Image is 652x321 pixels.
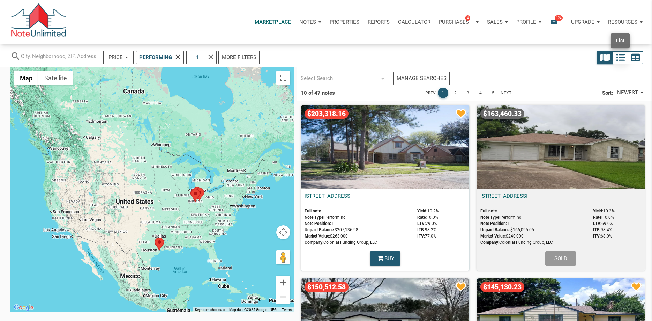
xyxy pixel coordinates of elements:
[439,19,469,25] p: Purchases
[108,53,123,61] span: Price
[480,240,499,245] b: Company:
[394,12,435,32] a: Calculator
[480,193,527,199] a: [STREET_ADDRESS]
[196,53,199,61] span: 1
[483,12,512,32] button: Sales
[305,215,414,221] span: Performing
[593,215,615,221] span: 10.0%
[480,215,590,221] span: Performing
[593,215,602,220] b: Rate:
[12,303,35,312] img: Google
[593,227,601,232] b: ITB:
[614,86,647,100] button: NEWEST
[305,282,349,292] span: $150,512.58
[501,88,511,98] a: Next
[593,234,601,239] b: ITV:
[480,282,524,292] span: $145,130.23
[10,48,21,64] i: search
[398,19,430,25] p: Calculator
[276,250,290,264] button: Drag Pegman onto the map to open Street View
[305,221,414,227] span: 1
[545,12,567,32] button: email124
[295,12,325,32] button: Notes
[480,215,500,220] b: Note Type:
[364,12,394,32] button: Reports
[195,307,225,312] button: Keyboard shortcuts
[14,71,38,85] button: Show street map
[276,71,290,85] button: Toggle fullscreen view
[450,88,461,98] a: 2
[276,225,290,239] button: Map camera controls
[370,251,400,266] button: Buy
[174,53,182,61] i: clear
[12,303,35,312] a: Open this area in Google Maps (opens a new window)
[218,51,260,64] button: More filters
[465,15,470,21] span: 4
[488,88,499,98] a: 5
[305,221,331,226] b: Note Position:
[305,215,324,220] b: Note Type:
[480,109,524,119] span: $163,460.33
[21,48,98,64] input: City, Neighborhood, ZIP, Address
[571,19,594,25] p: Upgrade
[480,227,510,232] b: Unpaid Balance:
[417,209,427,213] b: Yield:
[593,221,601,226] b: LTV:
[593,209,603,213] b: Yield:
[593,227,615,234] span: 98.4%
[305,109,349,119] span: $203,318.16
[393,72,450,85] button: Manage searches
[438,88,448,98] a: 1
[601,88,614,98] p: Sort:
[435,12,483,32] button: Purchases4
[480,234,590,240] span: $240,000
[305,227,335,232] b: Unpaid Balance:
[282,308,292,312] a: Terms (opens in new tab)
[516,19,536,25] p: Profile
[255,19,291,25] p: Marketplace
[480,221,590,227] span: 1
[608,19,637,25] p: Resources
[10,3,67,40] img: NoteUnlimited
[417,227,439,234] span: 98.2%
[222,53,256,61] div: More filters
[593,221,615,227] span: 69.0%
[417,234,425,239] b: ITV:
[305,240,323,245] b: Company:
[417,221,426,226] b: LTV:
[38,71,73,85] button: Show satellite imagery
[305,209,321,213] b: Full note
[567,12,604,32] button: Upgrade
[555,15,563,21] span: 124
[301,89,335,97] p: 10 of 47 notes
[480,240,590,246] span: Colonial Funding Group, LLC
[604,12,647,32] button: Resources
[593,209,615,215] span: 10.2%
[301,71,378,86] input: Select Search
[384,255,394,263] span: Buy
[480,221,507,226] b: Note Position:
[397,74,447,82] div: Manage searches
[617,89,638,97] span: NEWEST
[305,234,330,239] b: Market Value:
[463,88,473,98] a: 3
[305,227,414,234] span: $207,136.98
[305,234,414,240] span: $263,000
[229,308,278,312] span: Map data ©2025 Google, INEGI
[512,12,546,32] button: Profile
[480,209,497,213] b: Full note
[417,215,439,221] span: 10.0%
[207,53,215,61] i: clear
[330,19,359,25] p: Properties
[480,227,590,234] span: $166,095.05
[139,53,172,61] span: Performing
[425,88,436,98] a: Previous
[325,12,364,32] a: Properties
[276,276,290,290] button: Zoom in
